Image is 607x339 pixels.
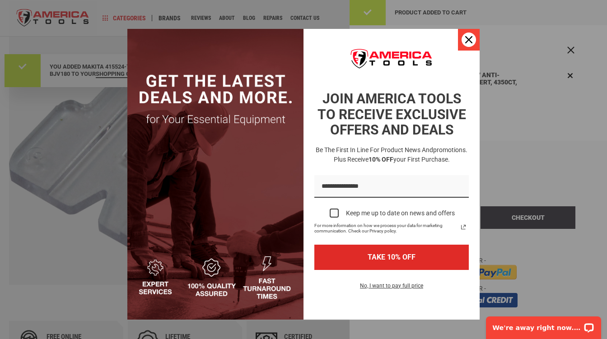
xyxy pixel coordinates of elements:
button: TAKE 10% OFF [314,245,469,269]
h3: Be the first in line for product news and [313,145,471,164]
span: promotions. Plus receive your first purchase. [334,146,468,163]
span: For more information on how we process your data for marketing communication. Check our Privacy p... [314,223,458,234]
svg: close icon [465,36,472,43]
input: Email field [314,175,469,198]
svg: link icon [458,222,469,232]
button: Close [458,29,480,51]
strong: 10% OFF [369,156,393,163]
div: Keep me up to date on news and offers [346,209,455,217]
a: Read our Privacy Policy [458,222,469,232]
strong: JOIN AMERICA TOOLS TO RECEIVE EXCLUSIVE OFFERS AND DEALS [318,91,466,138]
iframe: LiveChat chat widget [480,311,607,339]
button: No, I want to pay full price [353,281,430,296]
